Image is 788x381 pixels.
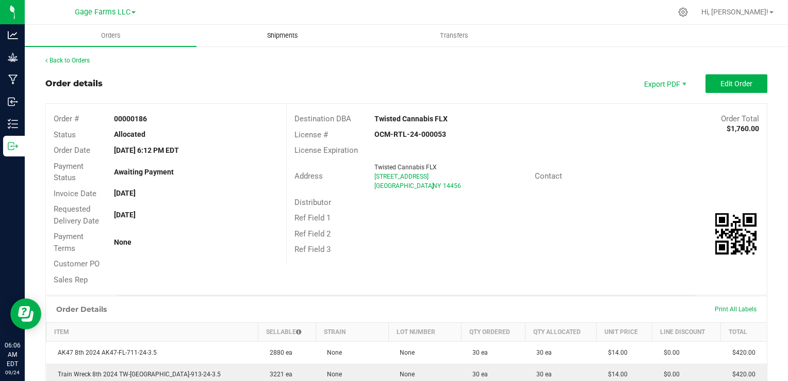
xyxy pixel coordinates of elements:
span: NY [433,182,441,189]
span: , [432,182,433,189]
div: Order details [45,77,103,90]
span: License Expiration [294,146,358,155]
span: Distributor [294,198,331,207]
p: 06:06 AM EDT [5,341,20,369]
span: AK47 8th 2024 AK47-FL-711-24-3.5 [53,349,157,356]
span: Transfers [426,31,482,40]
span: Orders [87,31,135,40]
span: Ref Field 3 [294,245,331,254]
th: Lot Number [388,323,461,342]
span: License # [294,130,328,139]
strong: [DATE] [114,189,136,197]
strong: Awaiting Payment [114,168,174,176]
span: Train Wreck 8th 2024 TW-[GEOGRAPHIC_DATA]-913-24-3.5 [53,371,221,378]
span: 30 ea [467,371,488,378]
strong: [DATE] [114,211,136,219]
span: Edit Order [720,80,752,88]
a: Shipments [196,25,368,46]
strong: Twisted Cannabis FLX [374,115,448,123]
span: Address [294,171,323,181]
span: $420.00 [727,371,756,378]
inline-svg: Analytics [8,30,18,40]
inline-svg: Inventory [8,119,18,129]
inline-svg: Manufacturing [8,74,18,85]
span: Ref Field 2 [294,229,331,239]
span: 14456 [443,182,461,189]
h1: Order Details [56,305,107,313]
span: 30 ea [467,349,488,356]
span: [STREET_ADDRESS] [374,173,429,180]
span: Invoice Date [54,189,96,198]
span: 3221 ea [265,371,292,378]
th: Unit Price [597,323,652,342]
span: Order Total [721,114,759,123]
span: $420.00 [727,349,756,356]
strong: [DATE] 6:12 PM EDT [114,146,179,154]
span: Payment Terms [54,232,84,253]
span: Hi, [PERSON_NAME]! [701,8,768,16]
span: None [395,371,415,378]
th: Item [46,323,258,342]
span: Order Date [54,146,90,155]
img: Scan me! [715,213,757,255]
inline-svg: Grow [8,52,18,62]
span: Payment Status [54,162,84,183]
inline-svg: Inbound [8,97,18,107]
p: 09/24 [5,369,20,376]
li: Export PDF [633,74,695,93]
strong: None [114,238,132,246]
qrcode: 00000186 [715,213,757,255]
span: $0.00 [659,371,680,378]
span: Requested Delivery Date [54,204,99,226]
span: None [322,371,342,378]
span: $14.00 [603,349,628,356]
div: Manage settings [677,7,689,17]
span: Print All Labels [715,306,757,313]
span: [GEOGRAPHIC_DATA] [374,182,434,189]
a: Back to Orders [45,57,90,64]
strong: $1,760.00 [727,124,759,133]
span: None [395,349,415,356]
span: $14.00 [603,371,628,378]
span: Shipments [253,31,312,40]
span: Customer PO [54,259,100,268]
span: $0.00 [659,349,680,356]
strong: 00000186 [114,115,147,123]
span: 2880 ea [265,349,292,356]
a: Orders [25,25,196,46]
span: Destination DBA [294,114,351,123]
strong: OCM-RTL-24-000053 [374,130,446,138]
th: Sellable [258,323,316,342]
span: Twisted Cannabis FLX [374,164,437,171]
span: 30 ea [531,371,552,378]
button: Edit Order [705,74,767,93]
strong: Allocated [114,130,145,138]
span: Gage Farms LLC [75,8,130,17]
span: None [322,349,342,356]
th: Strain [316,323,388,342]
th: Total [721,323,767,342]
iframe: Resource center [10,298,41,329]
th: Line Discount [652,323,721,342]
span: Sales Rep [54,275,88,284]
span: Ref Field 1 [294,213,331,223]
span: Status [54,130,76,139]
th: Qty Ordered [461,323,525,342]
span: 30 ea [531,349,552,356]
a: Transfers [368,25,540,46]
th: Qty Allocated [525,323,597,342]
inline-svg: Outbound [8,141,18,151]
span: Order # [54,114,79,123]
span: Contact [535,171,562,181]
